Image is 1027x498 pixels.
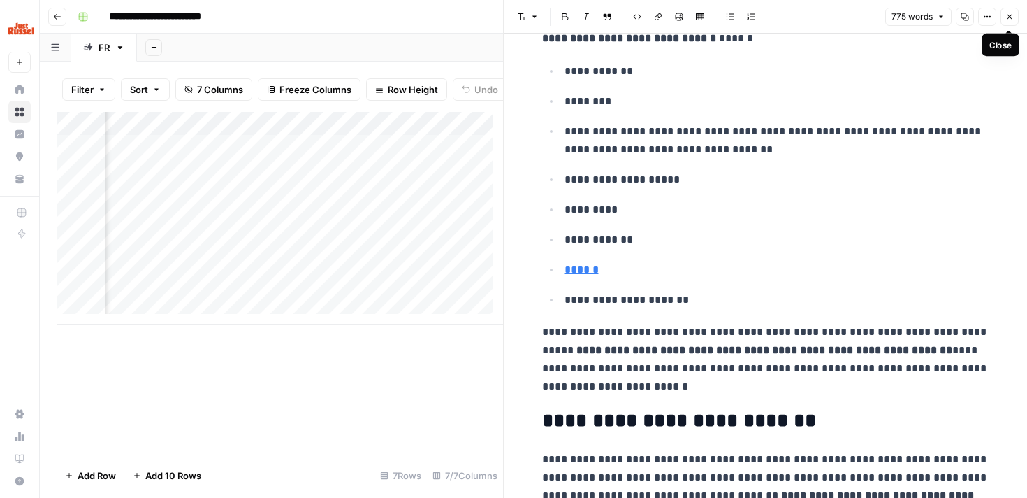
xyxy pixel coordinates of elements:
span: Sort [130,83,148,97]
div: FR [99,41,110,55]
a: FR [71,34,137,62]
a: Your Data [8,168,31,190]
button: Add 10 Rows [124,464,210,487]
button: Add Row [57,464,124,487]
a: Home [8,78,31,101]
span: Freeze Columns [279,83,351,97]
button: Filter [62,78,115,101]
a: Learning Hub [8,448,31,470]
button: Freeze Columns [258,78,360,101]
button: Row Height [366,78,447,101]
a: Insights [8,123,31,145]
a: Opportunities [8,145,31,168]
button: Sort [121,78,170,101]
div: 7/7 Columns [427,464,503,487]
a: Settings [8,403,31,425]
span: Add Row [78,469,116,483]
img: Just Russel Logo [8,16,34,41]
span: Filter [71,83,94,97]
div: Close [989,38,1012,51]
span: Row Height [388,83,438,97]
button: 7 Columns [175,78,252,101]
span: Add 10 Rows [145,469,201,483]
span: Undo [474,83,498,97]
span: 7 Columns [197,83,243,97]
span: 775 words [891,10,933,23]
button: 775 words [885,8,952,26]
button: Workspace: Just Russel [8,11,31,46]
a: Browse [8,101,31,123]
button: Undo [453,78,507,101]
button: Help + Support [8,470,31,492]
a: Usage [8,425,31,448]
div: 7 Rows [374,464,427,487]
